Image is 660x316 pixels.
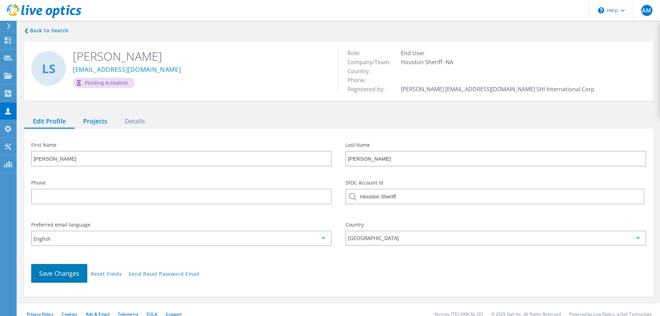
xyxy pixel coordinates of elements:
[401,58,460,66] span: Houston Sheriff -NA
[345,222,646,227] label: Country
[399,49,596,58] td: End User
[347,67,377,75] span: Country:
[73,78,135,88] div: Pending Activation
[347,58,397,66] span: Company/Team:
[31,180,332,185] label: Phone
[347,49,367,57] span: Role:
[347,85,391,93] span: Registered by:
[24,26,69,35] a: Back to search
[116,114,154,129] div: Details
[91,272,122,277] a: Reset Fields
[31,143,332,147] label: First Name
[598,7,604,14] svg: \n
[345,231,646,246] div: [GEOGRAPHIC_DATA]
[31,264,87,283] button: Save Changes
[39,269,79,277] span: Save Changes
[24,114,74,129] div: Edit Profile
[129,272,200,277] a: Send Reset Password Email
[347,76,373,84] span: Phone:
[345,180,646,185] label: SFDC Account Id
[73,66,181,74] a: [EMAIL_ADDRESS][DOMAIN_NAME]
[73,49,328,64] h2: [PERSON_NAME]
[642,8,651,13] span: AM
[7,15,81,19] a: Live Optics Dashboard
[31,222,332,227] label: Preferred email language
[399,85,596,94] td: [PERSON_NAME] [EMAIL_ADDRESS][DOMAIN_NAME] SHI International Corp
[345,143,646,147] label: Last Name
[74,114,116,129] div: Projects
[42,62,55,75] span: LS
